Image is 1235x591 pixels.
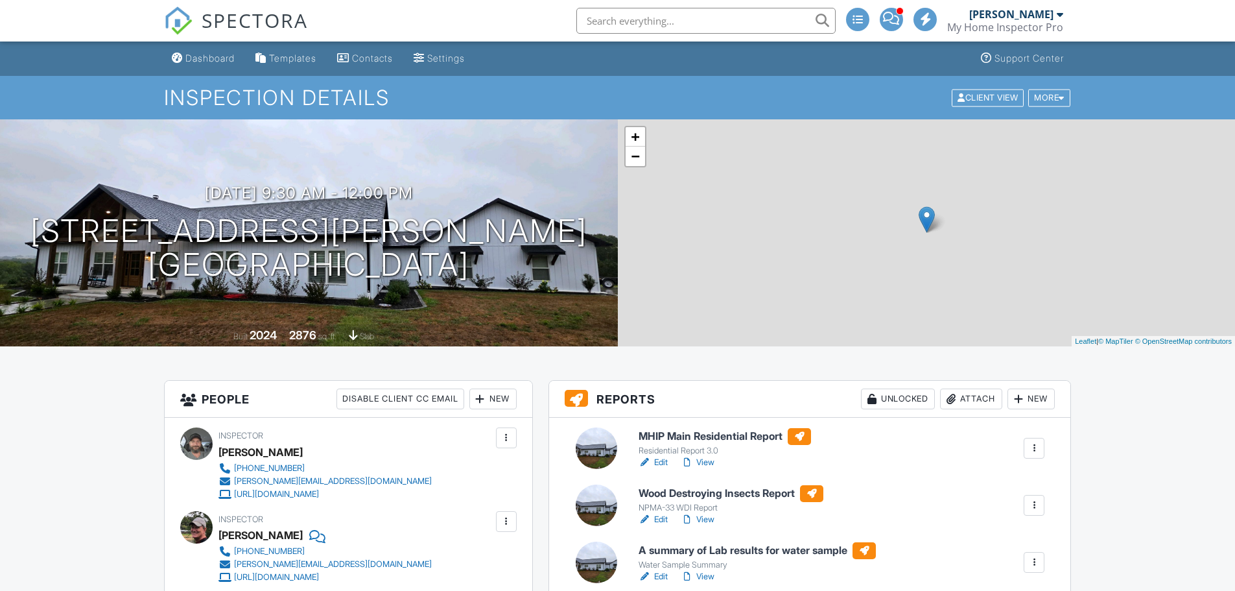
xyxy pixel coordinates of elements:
div: | [1072,336,1235,347]
h6: MHIP Main Residential Report [639,428,811,445]
a: Wood Destroying Insects Report NPMA-33 WDI Report [639,485,823,514]
h3: Reports [549,381,1071,418]
a: [PERSON_NAME][EMAIL_ADDRESS][DOMAIN_NAME] [218,558,432,571]
a: Zoom in [626,127,645,147]
a: Dashboard [167,47,240,71]
div: [PERSON_NAME][EMAIL_ADDRESS][DOMAIN_NAME] [234,559,432,570]
span: Inspector [218,514,263,524]
div: Disable Client CC Email [336,389,464,409]
div: Unlocked [861,389,935,409]
a: View [681,513,714,526]
a: Edit [639,570,668,583]
h6: A summary of Lab results for water sample [639,542,876,559]
div: [PERSON_NAME] [218,525,303,545]
a: Edit [639,513,668,526]
div: 2024 [250,328,277,342]
span: SPECTORA [202,6,308,34]
div: My Home Inspector Pro [947,21,1063,34]
a: [PERSON_NAME][EMAIL_ADDRESS][DOMAIN_NAME] [218,475,432,488]
a: [URL][DOMAIN_NAME] [218,488,432,501]
a: [URL][DOMAIN_NAME] [218,571,432,584]
a: Leaflet [1075,337,1096,345]
a: [PHONE_NUMBER] [218,462,432,475]
div: New [1007,389,1055,409]
a: A summary of Lab results for water sample Water Sample Summary [639,542,876,571]
div: [URL][DOMAIN_NAME] [234,489,319,500]
h6: Wood Destroying Insects Report [639,485,823,502]
div: Templates [269,53,316,64]
div: [PHONE_NUMBER] [234,546,305,557]
div: Settings [427,53,465,64]
a: Client View [950,92,1027,102]
div: Client View [952,89,1024,106]
a: Edit [639,456,668,469]
h1: [STREET_ADDRESS][PERSON_NAME] [GEOGRAPHIC_DATA] [30,214,587,283]
a: © MapTiler [1098,337,1133,345]
div: New [469,389,517,409]
a: Zoom out [626,147,645,166]
div: 2876 [289,328,316,342]
div: [PERSON_NAME][EMAIL_ADDRESS][DOMAIN_NAME] [234,476,432,487]
div: [PHONE_NUMBER] [234,463,305,474]
a: Contacts [332,47,398,71]
a: [PHONE_NUMBER] [218,545,432,558]
a: View [681,456,714,469]
img: The Best Home Inspection Software - Spectora [164,6,193,35]
div: Support Center [994,53,1064,64]
a: Support Center [976,47,1069,71]
h3: [DATE] 9:30 am - 12:00 pm [205,184,413,202]
a: Settings [408,47,470,71]
div: [PERSON_NAME] [218,442,303,462]
div: More [1028,89,1070,106]
div: Residential Report 3.0 [639,446,811,456]
div: NPMA-33 WDI Report [639,503,823,513]
a: © OpenStreetMap contributors [1135,337,1232,345]
span: slab [360,332,374,341]
a: Templates [250,47,322,71]
span: Inspector [218,431,263,440]
div: Contacts [352,53,393,64]
div: Water Sample Summary [639,560,876,570]
div: [PERSON_NAME] [969,8,1053,21]
span: Built [233,332,248,341]
a: MHIP Main Residential Report Residential Report 3.0 [639,428,811,457]
div: Dashboard [185,53,235,64]
input: Search everything... [576,8,836,34]
div: Attach [940,389,1002,409]
h3: People [165,381,532,418]
h1: Inspection Details [164,86,1072,109]
a: View [681,570,714,583]
span: sq. ft. [318,332,336,341]
div: [URL][DOMAIN_NAME] [234,572,319,583]
a: SPECTORA [164,18,308,45]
